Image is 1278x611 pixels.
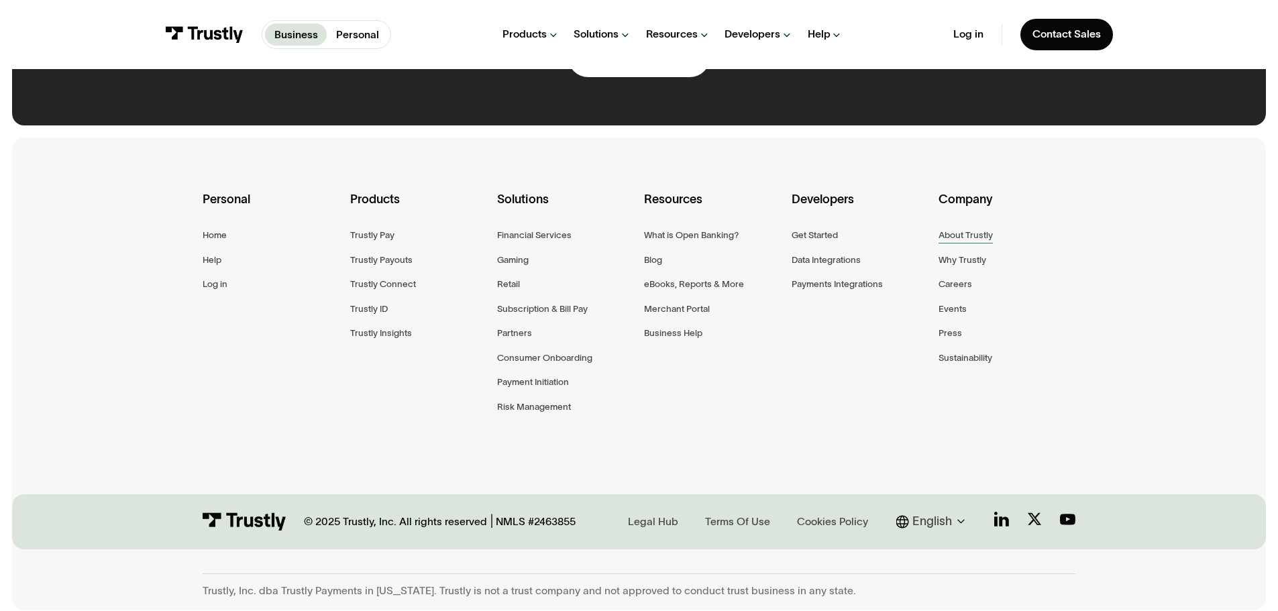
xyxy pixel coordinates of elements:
img: Trustly Logo [203,512,286,531]
a: What is Open Banking? [644,227,739,243]
a: Get Started [792,227,838,243]
a: Risk Management [497,399,571,414]
a: Payment Initiation [497,374,569,390]
img: Trustly Logo [165,26,244,43]
div: Company [939,190,1075,227]
a: Events [939,301,967,317]
a: Payments Integrations [792,276,883,292]
a: Terms Of Use [700,512,774,531]
a: Press [939,325,962,341]
div: Cookies Policy [797,514,868,529]
div: Help [808,27,831,41]
div: NMLS #2463855 [496,515,576,529]
a: Data Integrations [792,252,861,268]
div: Resources [646,27,698,41]
div: Solutions [497,190,633,227]
a: Trustly Pay [350,227,394,243]
a: Merchant Portal [644,301,710,317]
div: Personal [203,190,339,227]
div: Products [502,27,547,41]
div: Developers [792,190,928,227]
div: Contact Sales [1032,27,1101,41]
a: Why Trustly [939,252,986,268]
a: Cookies Policy [792,512,872,531]
a: Business Help [644,325,702,341]
a: Trustly Connect [350,276,416,292]
div: Solutions [574,27,619,41]
a: Retail [497,276,520,292]
p: Business [274,27,318,43]
div: Resources [644,190,780,227]
a: Consumer Onboarding [497,350,592,366]
a: Personal [327,23,388,46]
a: Subscription & Bill Pay [497,301,588,317]
div: English [912,512,952,531]
div: Products [350,190,486,227]
a: Help [203,252,221,268]
a: Careers [939,276,972,292]
div: English [896,512,970,531]
p: Personal [336,27,379,43]
a: About Trustly [939,227,993,243]
a: Contact Sales [1020,19,1113,50]
a: Partners [497,325,532,341]
a: Business [265,23,327,46]
a: Trustly ID [350,301,388,317]
a: Legal Hub [623,512,682,531]
a: Financial Services [497,227,572,243]
div: Terms Of Use [705,514,770,529]
a: Home [203,227,227,243]
a: Log in [203,276,227,292]
a: Trustly Insights [350,325,412,341]
a: Sustainability [939,350,992,366]
a: Trustly Payouts [350,252,413,268]
a: eBooks, Reports & More [644,276,744,292]
div: Legal Hub [628,514,678,529]
div: Trustly, Inc. dba Trustly Payments in [US_STATE]. Trustly is not a trust company and not approved... [203,584,1075,598]
div: Developers [725,27,780,41]
div: © 2025 Trustly, Inc. All rights reserved [304,515,487,529]
div: | [490,512,493,531]
a: Blog [644,252,662,268]
a: Gaming [497,252,529,268]
a: Log in [953,27,983,41]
